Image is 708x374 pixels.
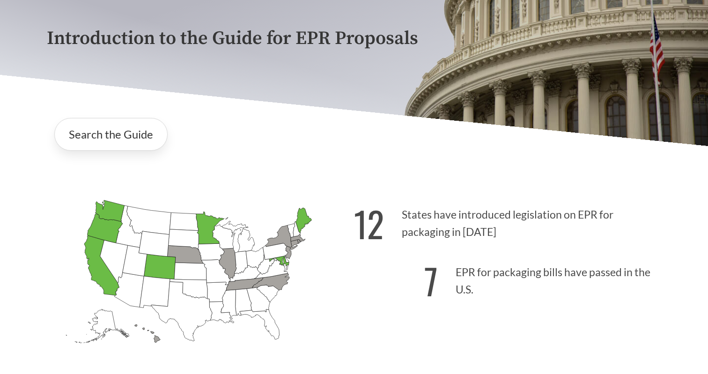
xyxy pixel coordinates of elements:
p: States have introduced legislation on EPR for packaging in [DATE] [354,192,661,249]
strong: 12 [354,198,384,249]
p: Introduction to the Guide for EPR Proposals [47,28,661,49]
p: EPR for packaging bills have passed in the U.S. [354,249,661,307]
strong: 7 [424,255,438,307]
a: Search the Guide [54,118,168,151]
